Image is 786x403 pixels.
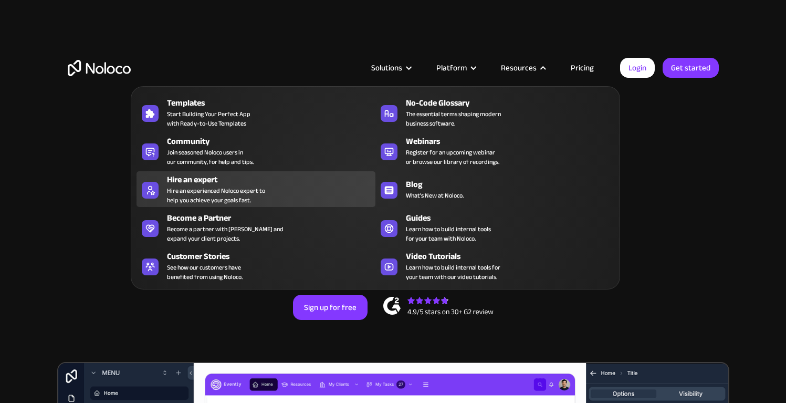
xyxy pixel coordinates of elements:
[558,61,607,75] a: Pricing
[436,61,467,75] div: Platform
[131,71,620,290] nav: Resources
[406,224,491,243] span: Learn how to build internal tools for your team with Noloco.
[137,95,375,130] a: TemplatesStart Building Your Perfect Appwith Ready-to-Use Templates
[167,97,380,109] div: Templates
[167,135,380,148] div: Community
[501,61,537,75] div: Resources
[167,224,284,243] div: Become a partner with [PERSON_NAME] and expand your client projects.
[406,212,619,224] div: Guides
[137,210,375,245] a: Become a PartnerBecome a partner with [PERSON_NAME] andexpand your client projects.
[488,61,558,75] div: Resources
[68,60,131,76] a: home
[406,191,464,200] span: What's New at Noloco.
[406,263,500,282] span: Learn how to build internal tools for your team with our video tutorials.
[663,58,719,78] a: Get started
[406,178,619,191] div: Blog
[167,212,380,224] div: Become a Partner
[375,248,614,284] a: Video TutorialsLearn how to build internal tools foryour team with our video tutorials.
[406,97,619,109] div: No-Code Glossary
[375,95,614,130] a: No-Code GlossaryThe essential terms shaping modernbusiness software.
[167,186,265,205] div: Hire an experienced Noloco expert to help you achieve your goals fast.
[406,135,619,148] div: Webinars
[406,250,619,263] div: Video Tutorials
[371,61,402,75] div: Solutions
[167,173,380,186] div: Hire an expert
[375,171,614,207] a: BlogWhat's New at Noloco.
[293,295,368,320] a: Sign up for free
[167,148,254,167] span: Join seasoned Noloco users in our community, for help and tips.
[137,133,375,169] a: CommunityJoin seasoned Noloco users inour community, for help and tips.
[358,61,423,75] div: Solutions
[406,148,499,167] span: Register for an upcoming webinar or browse our library of recordings.
[68,129,719,213] h2: Business Apps for Teams
[137,171,375,207] a: Hire an expertHire an experienced Noloco expert tohelp you achieve your goals fast.
[137,248,375,284] a: Customer StoriesSee how our customers havebenefited from using Noloco.
[375,210,614,245] a: GuidesLearn how to build internal toolsfor your team with Noloco.
[167,263,243,282] span: See how our customers have benefited from using Noloco.
[375,133,614,169] a: WebinarsRegister for an upcoming webinaror browse our library of recordings.
[423,61,488,75] div: Platform
[406,109,501,128] span: The essential terms shaping modern business software.
[167,250,380,263] div: Customer Stories
[167,109,250,128] span: Start Building Your Perfect App with Ready-to-Use Templates
[620,58,655,78] a: Login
